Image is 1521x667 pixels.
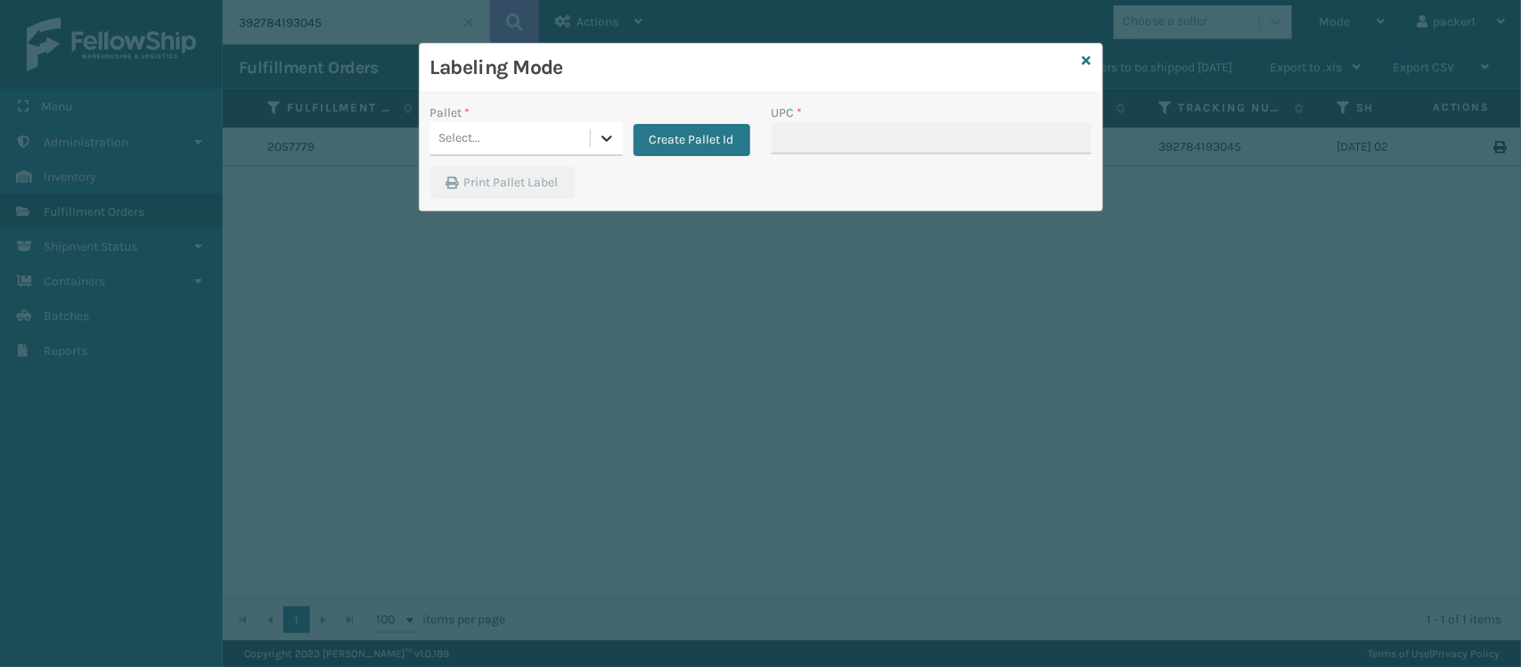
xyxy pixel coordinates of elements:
label: UPC [772,103,803,122]
div: Select... [439,129,481,148]
label: Pallet [430,103,470,122]
h3: Labeling Mode [430,54,1075,81]
button: Create Pallet Id [634,124,750,156]
button: Print Pallet Label [430,167,575,199]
